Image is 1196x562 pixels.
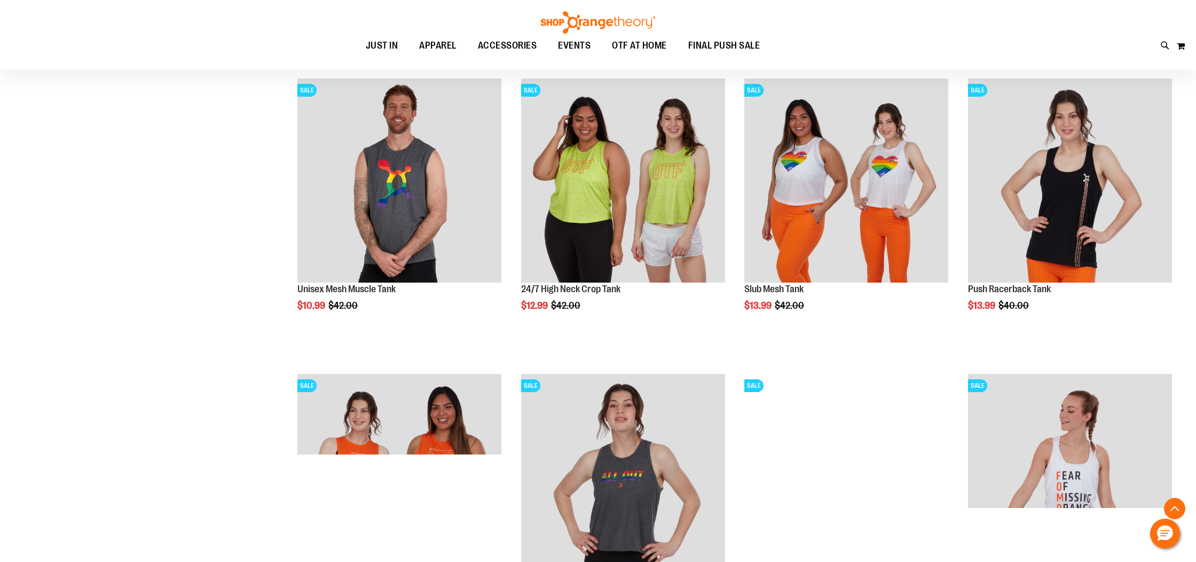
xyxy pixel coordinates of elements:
a: Product image for 24/7 High Neck Crop TankSALE [521,79,725,284]
span: $42.00 [328,300,359,311]
span: EVENTS [558,34,591,58]
button: Hello, have a question? Let’s chat. [1150,519,1180,549]
a: JUST IN [355,34,409,58]
img: Product image for Slub Mesh Tank [744,79,948,283]
a: Product image for Slub Mesh TankSALE [744,79,948,284]
span: $13.99 [744,300,773,311]
span: SALE [297,379,317,392]
div: product [516,73,730,338]
span: $10.99 [297,300,327,311]
a: 24/7 High Neck Crop Tank [521,284,620,294]
span: $40.00 [998,300,1030,311]
div: product [963,73,1177,338]
a: Unisex Mesh Muscle Tank [297,284,396,294]
a: APPAREL [408,34,467,58]
span: SALE [968,379,987,392]
img: Shop Orangetheory [539,11,657,34]
a: EVENTS [547,34,601,58]
span: SALE [521,379,540,392]
span: ACCESSORIES [478,34,537,58]
a: OTF AT HOME [601,34,678,58]
span: JUST IN [366,34,398,58]
span: SALE [968,84,987,97]
span: $42.00 [551,300,582,311]
a: Push Racerback Tank [968,284,1051,294]
div: product [739,73,954,338]
img: Product image for Unisex Mesh Muscle Tank [297,79,501,283]
span: SALE [297,84,317,97]
span: $13.99 [968,300,997,311]
span: $42.00 [775,300,806,311]
span: $12.99 [521,300,549,311]
span: SALE [744,84,764,97]
span: SALE [521,84,540,97]
span: SALE [744,379,764,392]
button: Back To Top [1164,498,1185,519]
a: ACCESSORIES [467,34,548,58]
a: FINAL PUSH SALE [678,34,771,58]
img: Product image for Push Racerback Tank [968,79,1172,283]
a: Product image for Unisex Mesh Muscle TankSALE [297,79,501,284]
div: product [292,73,507,338]
span: APPAREL [419,34,457,58]
a: Product image for Push Racerback TankSALE [968,79,1172,284]
img: Product image for 24/7 High Neck Crop Tank [521,79,725,283]
span: FINAL PUSH SALE [688,34,760,58]
span: OTF AT HOME [612,34,667,58]
a: Slub Mesh Tank [744,284,804,294]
